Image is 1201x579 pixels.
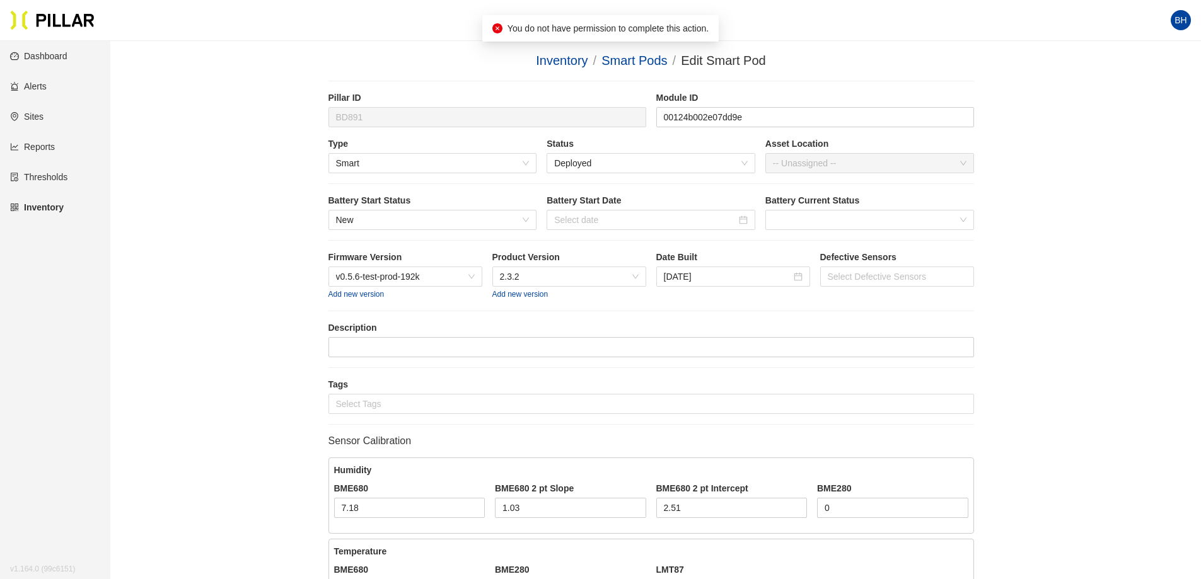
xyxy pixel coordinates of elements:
label: Firmware Version [328,251,482,264]
span: Add new version [492,290,548,299]
label: Description [328,321,974,335]
span: Add new version [328,290,385,299]
label: Date Built [656,251,810,264]
label: Battery Start Date [547,194,755,207]
label: Status [547,137,755,151]
img: Pillar Technologies [10,10,95,30]
a: dashboardDashboard [10,51,67,61]
a: Inventory [536,54,588,67]
input: Select date [554,213,736,227]
label: BME680 2 pt Slope [495,482,646,495]
span: BH [1175,10,1186,30]
label: Battery Start Status [328,194,537,207]
label: Tags [328,378,974,391]
label: Product Version [492,251,646,264]
span: New [336,210,530,229]
label: Type [328,137,537,151]
span: / [673,54,676,67]
div: Temperature [334,544,968,558]
span: You do not have permission to complete this action. [508,23,709,33]
a: qrcodeInventory [10,202,64,212]
h4: Sensor Calibration [328,435,974,447]
label: Defective Sensors [820,251,974,264]
label: BME280 [817,482,968,495]
label: BME680 [334,563,485,576]
span: v0.5.6-test-prod-192k [336,267,475,286]
a: environmentSites [10,112,44,122]
label: Pillar ID [328,91,646,105]
span: / [593,54,597,67]
span: -- Unassigned -- [773,154,966,173]
div: Humidity [334,463,968,477]
label: BME680 2 pt Intercept [656,482,808,495]
span: Deployed [554,154,748,173]
span: Smart [336,154,530,173]
span: close-circle [492,23,502,33]
label: LMT87 [656,563,808,576]
a: Smart Pods [601,54,667,67]
label: BME680 [334,482,485,495]
input: Feb 26, 2020 [664,270,791,284]
span: 2.3.2 [500,267,639,286]
label: BME280 [495,563,646,576]
a: line-chartReports [10,142,55,152]
label: Asset Location [765,137,974,151]
span: Edit Smart Pod [681,54,766,67]
label: Module ID [656,91,974,105]
a: alertAlerts [10,81,47,91]
a: exceptionThresholds [10,172,67,182]
label: Battery Current Status [765,194,974,207]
